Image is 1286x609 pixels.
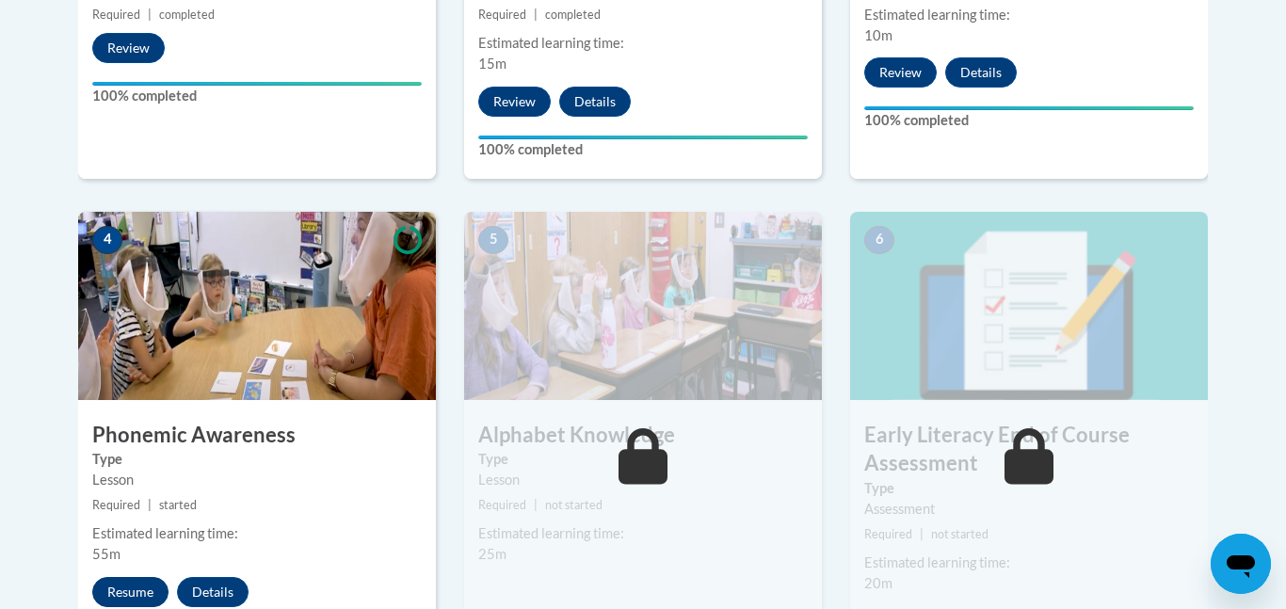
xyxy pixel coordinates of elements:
[464,212,822,400] img: Course Image
[534,8,538,22] span: |
[92,498,140,512] span: Required
[148,8,152,22] span: |
[864,110,1194,131] label: 100% completed
[945,57,1017,88] button: Details
[478,449,808,470] label: Type
[92,470,422,490] div: Lesson
[864,27,892,43] span: 10m
[864,226,894,254] span: 6
[478,470,808,490] div: Lesson
[478,33,808,54] div: Estimated learning time:
[159,8,215,22] span: completed
[464,421,822,450] h3: Alphabet Knowledge
[92,82,422,86] div: Your progress
[864,499,1194,520] div: Assessment
[478,523,808,544] div: Estimated learning time:
[92,8,140,22] span: Required
[78,212,436,400] img: Course Image
[478,56,506,72] span: 15m
[478,546,506,562] span: 25m
[1211,534,1271,594] iframe: Button to launch messaging window
[545,498,603,512] span: not started
[478,498,526,512] span: Required
[864,527,912,541] span: Required
[920,527,924,541] span: |
[92,86,422,106] label: 100% completed
[478,8,526,22] span: Required
[478,136,808,139] div: Your progress
[864,553,1194,573] div: Estimated learning time:
[478,87,551,117] button: Review
[534,498,538,512] span: |
[864,5,1194,25] div: Estimated learning time:
[92,449,422,470] label: Type
[545,8,601,22] span: completed
[864,106,1194,110] div: Your progress
[478,226,508,254] span: 5
[78,421,436,450] h3: Phonemic Awareness
[864,57,937,88] button: Review
[864,575,892,591] span: 20m
[850,212,1208,400] img: Course Image
[931,527,989,541] span: not started
[92,577,169,607] button: Resume
[92,33,165,63] button: Review
[864,478,1194,499] label: Type
[559,87,631,117] button: Details
[92,226,122,254] span: 4
[92,523,422,544] div: Estimated learning time:
[92,546,121,562] span: 55m
[159,498,197,512] span: started
[850,421,1208,479] h3: Early Literacy End of Course Assessment
[478,139,808,160] label: 100% completed
[148,498,152,512] span: |
[177,577,249,607] button: Details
